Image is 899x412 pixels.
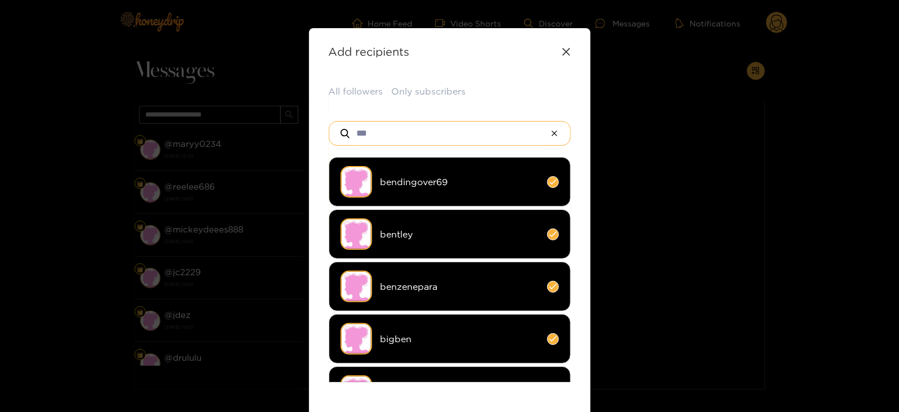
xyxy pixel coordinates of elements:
strong: Add recipients [329,45,410,58]
img: no-avatar.png [341,218,372,250]
span: bentley [381,228,539,241]
span: bendingover69 [381,176,539,189]
span: benzenepara [381,280,539,293]
span: bigben [381,333,539,346]
img: no-avatar.png [341,323,372,355]
img: no-avatar.png [341,271,372,302]
img: no-avatar.png [341,166,372,198]
button: All followers [329,85,383,98]
button: Only subscribers [392,85,466,98]
img: no-avatar.png [341,375,372,407]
